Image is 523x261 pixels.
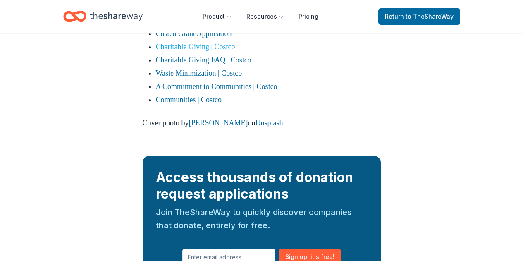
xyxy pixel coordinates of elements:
[292,8,325,25] a: Pricing
[156,82,277,91] a: A Commitment to Communities | Costco
[196,8,238,25] button: Product
[156,169,368,202] div: Access thousands of donation request applications
[240,8,290,25] button: Resources
[156,69,242,77] a: Waste Minimization | Costco
[156,43,235,51] a: Charitable Giving | Costco
[156,29,232,38] a: Costco Grant Application
[385,12,454,22] span: Return
[156,206,368,232] div: Join TheShareWay to quickly discover companies that donate, entirely for free.
[189,119,248,127] a: [PERSON_NAME]
[156,96,222,104] a: Communities | Costco
[378,8,460,25] a: Returnto TheShareWay
[406,13,454,20] span: to TheShareWay
[143,116,381,129] p: Cover photo by on
[63,7,143,26] a: Home
[196,7,325,26] nav: Main
[156,56,251,64] a: Charitable Giving FAQ | Costco
[256,119,283,127] a: Unsplash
